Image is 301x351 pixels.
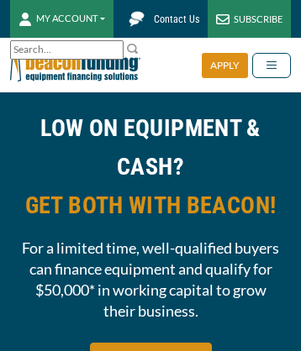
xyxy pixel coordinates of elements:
[126,42,140,55] img: Search
[10,40,124,60] input: Search
[252,53,291,78] button: Toggle navigation
[10,109,291,225] h2: LOW ON EQUIPMENT & CASH?
[114,4,208,34] a: Contact Us
[10,238,291,322] span: For a limited time, well-qualified buyers can finance equipment and qualify for $50,000* in worki...
[202,53,252,78] a: APPLY
[10,186,291,225] span: GET BOTH WITH BEACON!
[10,38,140,92] img: Beacon Funding Corporation logo
[106,44,119,57] a: Clear search text
[202,53,248,78] div: APPLY
[154,13,199,25] span: Contact Us
[122,4,151,34] img: Beacon Funding chat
